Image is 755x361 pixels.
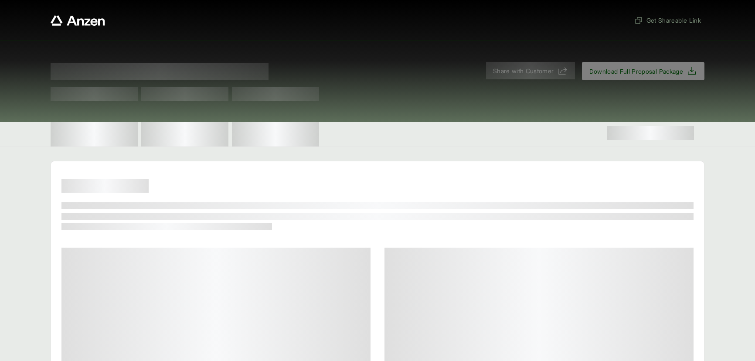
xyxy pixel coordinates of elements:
[51,15,105,26] a: Anzen website
[631,12,704,28] button: Get Shareable Link
[493,66,554,75] span: Share with Customer
[634,16,701,25] span: Get Shareable Link
[141,87,228,101] span: Test
[232,87,319,101] span: Test
[51,87,138,101] span: Test
[51,63,269,80] span: Proposal for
